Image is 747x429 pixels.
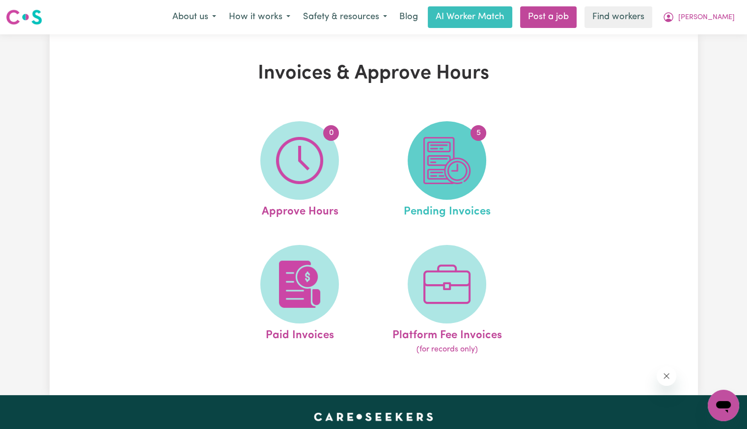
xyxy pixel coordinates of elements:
[297,7,393,27] button: Safety & resources
[166,7,222,27] button: About us
[222,7,297,27] button: How it works
[6,7,59,15] span: Need any help?
[708,390,739,421] iframe: Button to launch messaging window
[229,121,370,220] a: Approve Hours
[6,6,42,28] a: Careseekers logo
[323,125,339,141] span: 0
[261,200,338,220] span: Approve Hours
[376,245,518,356] a: Platform Fee Invoices(for records only)
[266,323,334,344] span: Paid Invoices
[392,323,502,344] span: Platform Fee Invoices
[656,7,741,27] button: My Account
[416,344,478,355] span: (for records only)
[428,6,512,28] a: AI Worker Match
[229,245,370,356] a: Paid Invoices
[470,125,486,141] span: 5
[393,6,424,28] a: Blog
[164,62,584,85] h1: Invoices & Approve Hours
[520,6,577,28] a: Post a job
[404,200,491,220] span: Pending Invoices
[6,8,42,26] img: Careseekers logo
[314,413,433,421] a: Careseekers home page
[678,12,735,23] span: [PERSON_NAME]
[376,121,518,220] a: Pending Invoices
[584,6,652,28] a: Find workers
[657,366,676,386] iframe: Close message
